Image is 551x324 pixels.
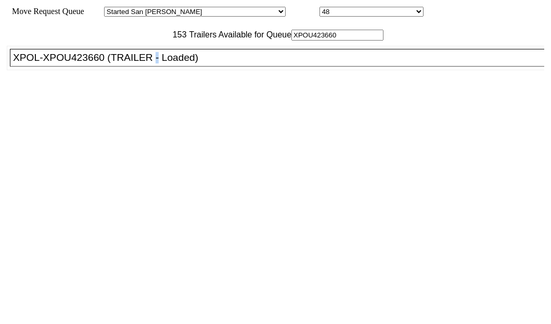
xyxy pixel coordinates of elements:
[291,30,383,41] input: Filter Available Trailers
[187,30,292,39] span: Trailers Available for Queue
[288,7,317,16] span: Location
[13,52,550,63] div: XPOL-XPOU423660 (TRAILER - Loaded)
[86,7,102,16] span: Area
[168,30,187,39] span: 153
[7,7,84,16] span: Move Request Queue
